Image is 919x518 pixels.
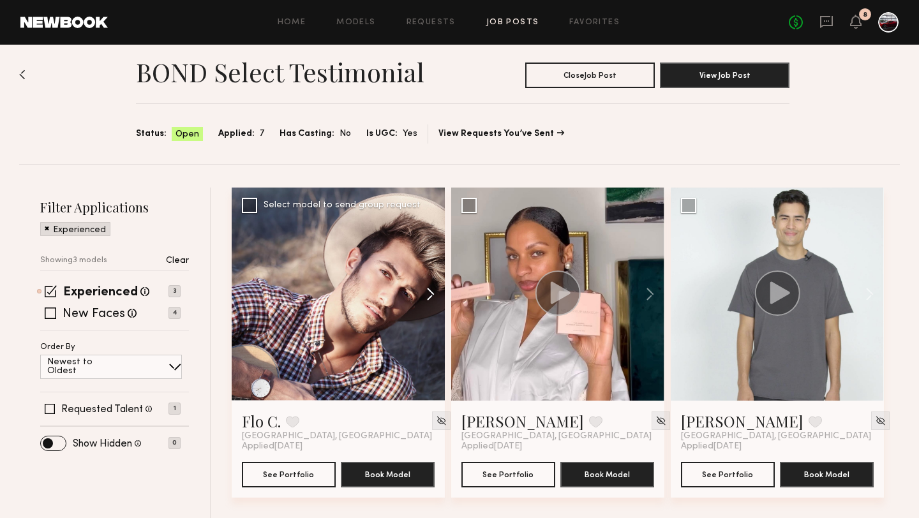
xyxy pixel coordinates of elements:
button: Book Model [341,462,435,487]
button: See Portfolio [681,462,775,487]
span: Open [176,128,199,141]
label: Experienced [63,286,138,299]
span: Yes [403,127,417,141]
a: Requests [407,18,456,27]
button: See Portfolio [242,462,336,487]
div: Select model to send group request [264,201,421,210]
a: Book Model [341,468,435,479]
p: Newest to Oldest [47,358,123,376]
p: Experienced [53,226,106,235]
span: Is UGC: [366,127,398,141]
a: Flo C. [242,411,281,431]
label: New Faces [63,308,125,321]
a: Models [336,18,375,27]
label: Show Hidden [73,439,132,449]
span: [GEOGRAPHIC_DATA], [GEOGRAPHIC_DATA] [681,431,871,441]
a: Book Model [780,468,874,479]
p: 3 [168,285,181,297]
p: 0 [168,437,181,449]
img: Unhide Model [655,415,666,426]
span: Status: [136,127,167,141]
div: Applied [DATE] [242,441,435,452]
div: 8 [863,11,867,18]
p: 4 [168,307,181,319]
span: [GEOGRAPHIC_DATA], [GEOGRAPHIC_DATA] [461,431,652,441]
p: Clear [166,256,189,265]
p: Showing 3 models [40,256,107,265]
button: CloseJob Post [525,63,655,88]
button: Book Model [780,462,874,487]
a: Home [278,18,306,27]
a: [PERSON_NAME] [681,411,803,431]
h1: BOND Select testimonial [136,56,424,88]
div: Applied [DATE] [461,441,654,452]
a: [PERSON_NAME] [461,411,584,431]
img: Back to previous page [19,70,26,80]
div: Applied [DATE] [681,441,874,452]
button: View Job Post [660,63,789,88]
h2: Filter Applications [40,198,189,216]
a: Favorites [569,18,620,27]
button: See Portfolio [461,462,555,487]
a: View Requests You’ve Sent [438,129,564,138]
span: No [340,127,351,141]
span: Has Casting: [280,127,334,141]
a: Job Posts [486,18,539,27]
button: Book Model [560,462,654,487]
span: Applied: [218,127,255,141]
label: Requested Talent [61,404,143,415]
span: [GEOGRAPHIC_DATA], [GEOGRAPHIC_DATA] [242,431,432,441]
a: Book Model [560,468,654,479]
p: 1 [168,403,181,415]
img: Unhide Model [436,415,447,426]
span: 7 [260,127,264,141]
p: Order By [40,343,75,352]
img: Unhide Model [875,415,886,426]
